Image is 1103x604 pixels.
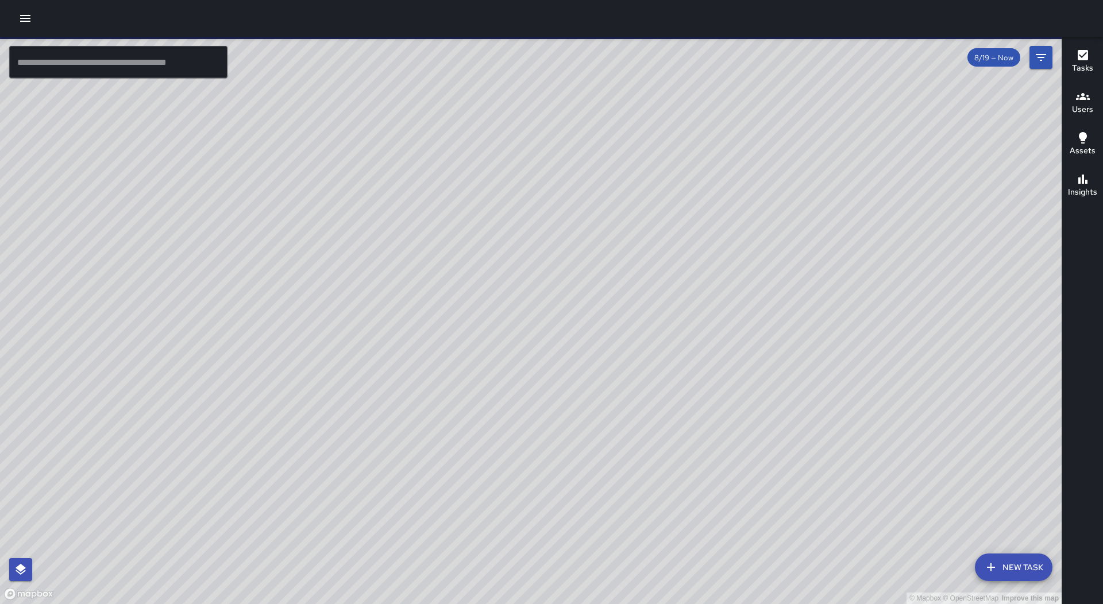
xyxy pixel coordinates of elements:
span: 8/19 — Now [967,53,1020,63]
h6: Insights [1068,186,1097,199]
button: Users [1062,83,1103,124]
h6: Tasks [1072,62,1093,75]
button: Tasks [1062,41,1103,83]
button: New Task [975,553,1052,581]
button: Assets [1062,124,1103,165]
button: Insights [1062,165,1103,207]
h6: Assets [1070,145,1096,157]
h6: Users [1072,103,1093,116]
button: Filters [1029,46,1052,69]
